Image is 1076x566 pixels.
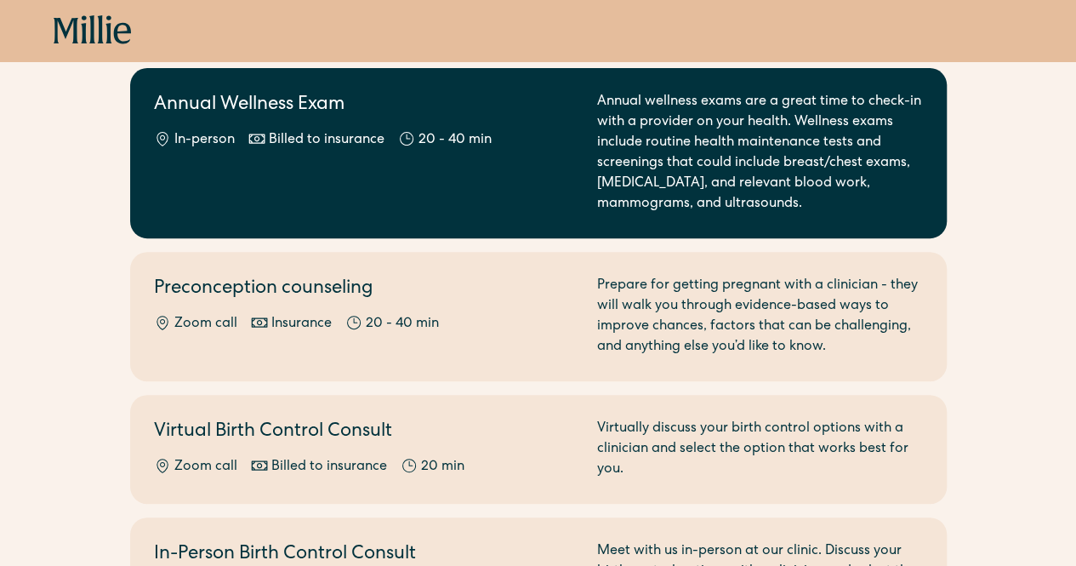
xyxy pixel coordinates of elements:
a: Annual Wellness ExamIn-personBilled to insurance20 - 40 minAnnual wellness exams are a great time... [130,68,947,238]
div: Billed to insurance [269,130,384,151]
div: 20 - 40 min [418,130,492,151]
h2: Virtual Birth Control Consult [154,419,577,447]
div: 20 - 40 min [366,314,439,334]
div: In-person [174,130,235,151]
div: Annual wellness exams are a great time to check-in with a provider on your health. Wellness exams... [597,92,923,214]
div: 20 min [421,457,464,477]
h2: Annual Wellness Exam [154,92,577,120]
div: Insurance [271,314,332,334]
a: Preconception counselingZoom callInsurance20 - 40 minPrepare for getting pregnant with a clinicia... [130,252,947,381]
h2: Preconception counseling [154,276,577,304]
a: Virtual Birth Control ConsultZoom callBilled to insurance20 minVirtually discuss your birth contr... [130,395,947,504]
div: Prepare for getting pregnant with a clinician - they will walk you through evidence-based ways to... [597,276,923,357]
div: Zoom call [174,457,237,477]
div: Zoom call [174,314,237,334]
div: Virtually discuss your birth control options with a clinician and select the option that works be... [597,419,923,480]
div: Billed to insurance [271,457,387,477]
